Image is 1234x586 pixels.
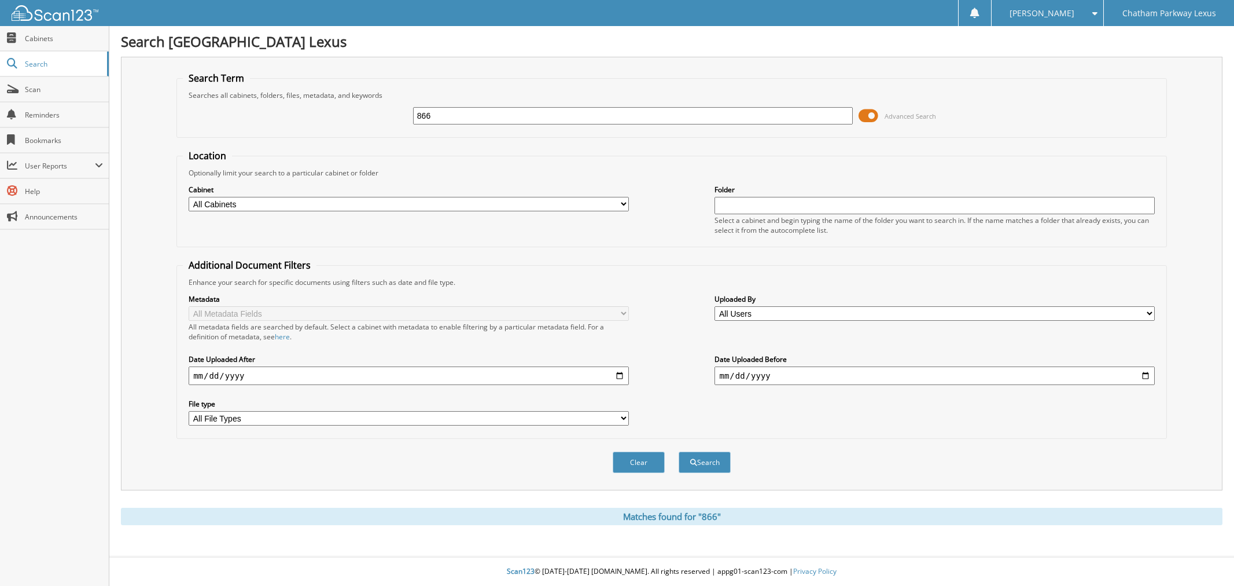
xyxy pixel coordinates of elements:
button: Clear [613,452,665,473]
div: All metadata fields are searched by default. Select a cabinet with metadata to enable filtering b... [189,322,628,342]
legend: Additional Document Filters [183,259,316,272]
label: Date Uploaded After [189,354,628,364]
input: start [189,367,628,385]
span: Chatham Parkway Lexus [1122,10,1216,17]
label: Metadata [189,294,628,304]
span: [PERSON_NAME] [1010,10,1074,17]
span: Scan123 [507,566,535,576]
div: Enhance your search for specific documents using filters such as date and file type. [183,277,1161,287]
span: Announcements [25,212,103,222]
span: User Reports [25,161,95,171]
input: end [714,367,1154,385]
span: Scan [25,85,103,94]
div: Select a cabinet and begin typing the name of the folder you want to search in. If the name match... [714,215,1154,235]
a: here [275,332,290,342]
img: scan123-logo-white.svg [12,5,98,21]
span: Cabinets [25,34,103,43]
span: Bookmarks [25,135,103,145]
label: Uploaded By [714,294,1154,304]
label: File type [189,399,628,409]
div: © [DATE]-[DATE] [DOMAIN_NAME]. All rights reserved | appg01-scan123-com | [109,558,1234,586]
legend: Location [183,149,232,162]
label: Folder [714,185,1154,195]
button: Search [679,452,731,473]
div: Optionally limit your search to a particular cabinet or folder [183,168,1161,178]
h1: Search [GEOGRAPHIC_DATA] Lexus [121,32,1222,51]
span: Reminders [25,110,103,120]
legend: Search Term [183,72,250,85]
div: Searches all cabinets, folders, files, metadata, and keywords [183,90,1161,100]
a: Privacy Policy [793,566,837,576]
span: Search [25,59,101,69]
span: Help [25,186,103,196]
label: Cabinet [189,185,628,195]
div: Matches found for "866" [121,508,1222,525]
span: Advanced Search [885,112,936,120]
label: Date Uploaded Before [714,354,1154,364]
